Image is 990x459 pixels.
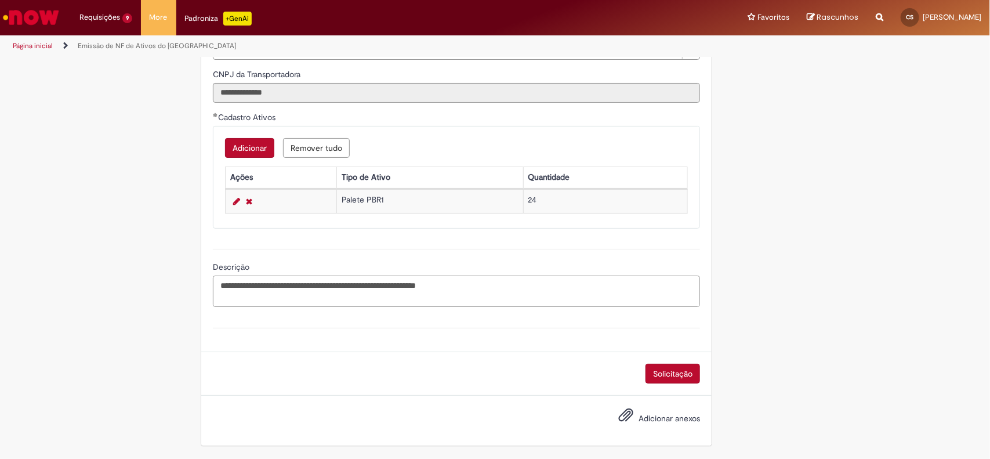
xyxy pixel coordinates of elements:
[1,6,61,29] img: ServiceNow
[213,113,218,117] span: Obrigatório Preenchido
[230,194,243,208] a: Editar Linha 1
[185,12,252,26] div: Padroniza
[243,194,255,208] a: Remover linha 1
[213,69,303,79] span: Somente leitura - CNPJ da Transportadora
[122,13,132,23] span: 9
[817,12,858,23] span: Rascunhos
[78,41,236,50] a: Emissão de NF de Ativos do [GEOGRAPHIC_DATA]
[79,12,120,23] span: Requisições
[283,138,350,158] button: Remove all rows for Cadastro Ativos
[639,413,700,424] span: Adicionar anexos
[807,12,858,23] a: Rascunhos
[213,262,252,272] span: Descrição
[150,12,168,23] span: More
[646,364,700,384] button: Solicitação
[226,167,336,188] th: Ações
[757,12,789,23] span: Favoritos
[9,35,651,57] ul: Trilhas de página
[13,41,53,50] a: Página inicial
[223,12,252,26] p: +GenAi
[218,112,278,122] span: Cadastro Ativos
[906,13,914,21] span: CS
[615,404,636,431] button: Adicionar anexos
[225,138,274,158] button: Add a row for Cadastro Ativos
[213,276,700,308] textarea: Descrição
[336,189,523,213] td: Palete PBR1
[923,12,981,22] span: [PERSON_NAME]
[213,83,700,103] input: CNPJ da Transportadora
[523,189,688,213] td: 24
[336,167,523,188] th: Tipo de Ativo
[523,167,688,188] th: Quantidade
